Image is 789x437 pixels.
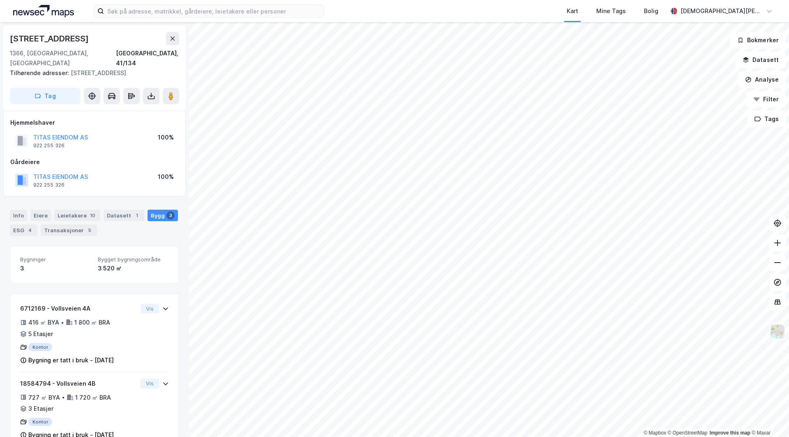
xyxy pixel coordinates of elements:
[116,48,179,68] div: [GEOGRAPHIC_DATA], 41/134
[10,157,179,167] div: Gårdeiere
[738,71,786,88] button: Analyse
[141,379,159,389] button: Vis
[104,5,323,17] input: Søk på adresse, matrikkel, gårdeiere, leietakere eller personer
[668,430,708,436] a: OpenStreetMap
[13,5,74,17] img: logo.a4113a55bc3d86da70a041830d287a7e.svg
[74,318,110,327] div: 1 800 ㎡ BRA
[10,88,81,104] button: Tag
[770,324,785,339] img: Z
[10,210,27,221] div: Info
[28,329,53,339] div: 5 Etasjer
[98,256,169,263] span: Bygget bygningsområde
[28,355,114,365] div: Bygning er tatt i bruk - [DATE]
[20,379,137,389] div: 18584794 - Vollsveien 4B
[10,224,37,236] div: ESG
[141,304,159,313] button: Vis
[10,69,71,76] span: Tilhørende adresser:
[736,52,786,68] button: Datasett
[747,111,786,127] button: Tags
[10,32,90,45] div: [STREET_ADDRESS]
[28,318,59,327] div: 416 ㎡ BYA
[644,430,666,436] a: Mapbox
[41,224,97,236] div: Transaksjoner
[644,6,658,16] div: Bolig
[10,48,116,68] div: 1366, [GEOGRAPHIC_DATA], [GEOGRAPHIC_DATA]
[20,304,137,313] div: 6712169 - Vollsveien 4A
[20,256,91,263] span: Bygninger
[61,319,64,326] div: •
[33,142,65,149] div: 922 255 326
[30,210,51,221] div: Eiere
[748,398,789,437] iframe: Chat Widget
[10,118,179,128] div: Hjemmelshaver
[148,210,178,221] div: Bygg
[158,172,174,182] div: 100%
[75,393,111,403] div: 1 720 ㎡ BRA
[104,210,144,221] div: Datasett
[730,32,786,48] button: Bokmerker
[62,394,65,400] div: •
[26,226,34,234] div: 4
[33,182,65,188] div: 922 255 326
[596,6,626,16] div: Mine Tags
[10,68,173,78] div: [STREET_ADDRESS]
[710,430,750,436] a: Improve this map
[133,211,141,220] div: 1
[28,393,60,403] div: 727 ㎡ BYA
[54,210,100,221] div: Leietakere
[746,91,786,108] button: Filter
[166,211,175,220] div: 3
[567,6,578,16] div: Kart
[98,263,169,273] div: 3 520 ㎡
[28,404,53,414] div: 3 Etasjer
[20,263,91,273] div: 3
[158,133,174,142] div: 100%
[681,6,763,16] div: [DEMOGRAPHIC_DATA][PERSON_NAME]
[88,211,97,220] div: 10
[85,226,94,234] div: 5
